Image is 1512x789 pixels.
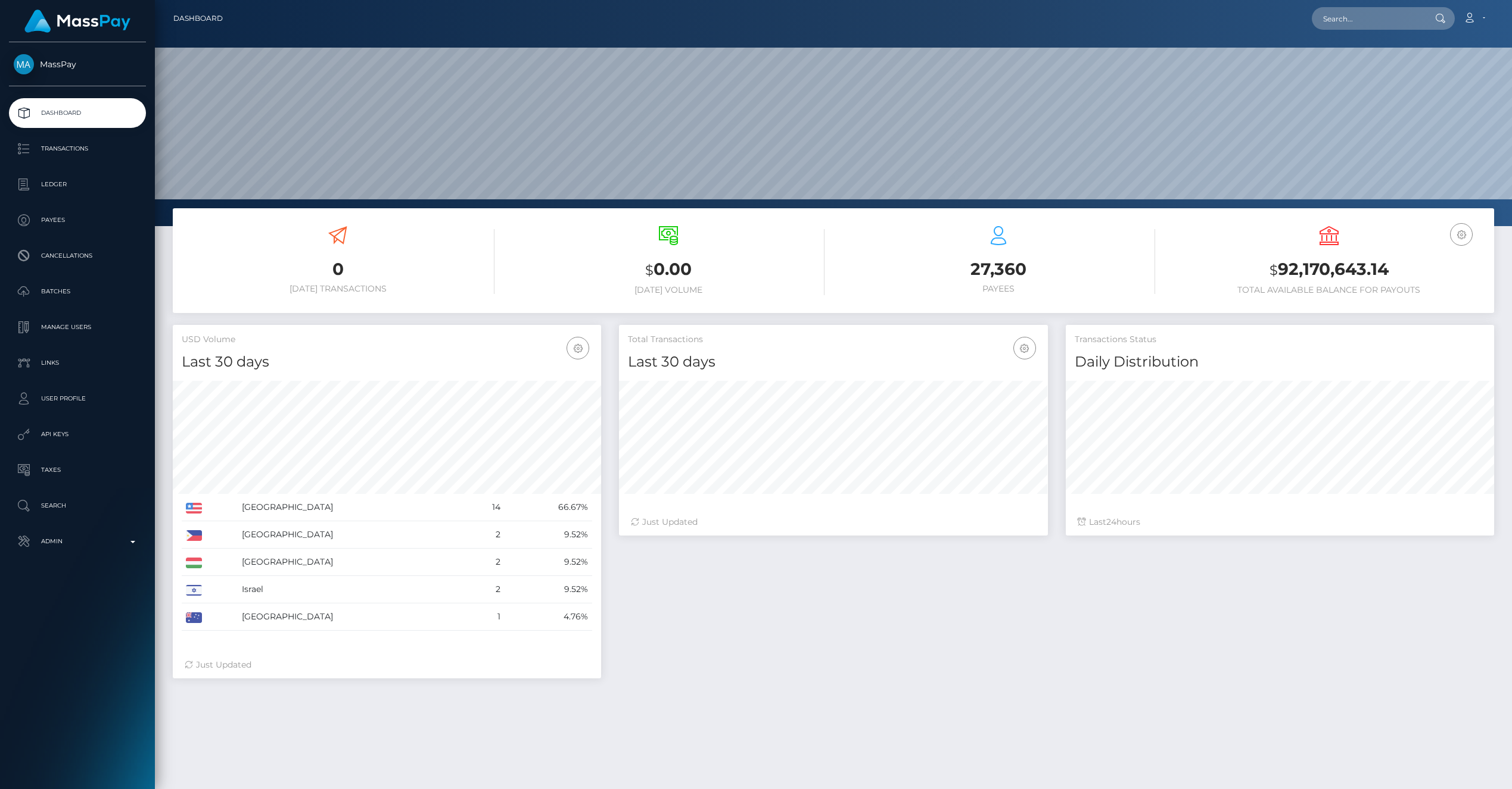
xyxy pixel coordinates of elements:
p: Payees [14,211,141,229]
td: 1 [466,603,505,631]
a: API Keys [9,419,146,449]
a: Manage Users [9,312,146,342]
h5: Transactions Status [1075,334,1485,346]
h3: 0.00 [512,258,825,282]
span: 24 [1106,516,1116,527]
td: [GEOGRAPHIC_DATA] [238,549,466,576]
a: Ledger [9,170,146,199]
td: 2 [466,521,505,549]
h5: USD Volume [182,334,592,346]
a: Search [9,491,146,521]
h6: Payees [842,284,1155,294]
p: Ledger [14,176,141,193]
td: [GEOGRAPHIC_DATA] [238,494,466,521]
a: Cancellations [9,241,146,271]
p: Cancellations [14,247,141,265]
a: Batches [9,277,146,306]
div: Just Updated [631,516,1035,528]
span: MassPay [9,59,146,70]
a: Links [9,348,146,378]
p: Batches [14,283,141,300]
a: Dashboard [173,6,223,31]
td: 2 [466,549,505,576]
div: Last hours [1078,516,1482,528]
td: 66.67% [505,494,592,521]
img: MassPay [14,54,34,74]
p: API Keys [14,425,141,443]
td: 9.52% [505,549,592,576]
p: Taxes [14,461,141,479]
img: AU.png [186,612,202,623]
p: Search [14,497,141,515]
div: Just Updated [185,659,589,671]
small: $ [1270,262,1278,278]
p: Links [14,354,141,372]
td: [GEOGRAPHIC_DATA] [238,521,466,549]
a: Admin [9,527,146,556]
h6: Total Available Balance for Payouts [1173,285,1486,295]
td: 14 [466,494,505,521]
h6: [DATE] Volume [512,285,825,295]
img: HU.png [186,558,202,568]
p: Dashboard [14,104,141,122]
p: Manage Users [14,318,141,336]
h3: 92,170,643.14 [1173,258,1486,282]
h6: [DATE] Transactions [182,284,494,294]
img: MassPay Logo [24,10,130,33]
input: Search... [1312,7,1424,30]
h4: Last 30 days [182,352,592,372]
img: IL.png [186,585,202,596]
a: Transactions [9,134,146,164]
img: US.png [186,503,202,514]
td: [GEOGRAPHIC_DATA] [238,603,466,631]
h5: Total Transactions [628,334,1038,346]
a: Taxes [9,455,146,485]
h4: Last 30 days [628,352,1038,372]
h3: 0 [182,258,494,281]
a: Dashboard [9,98,146,128]
p: Transactions [14,140,141,158]
a: User Profile [9,384,146,414]
td: 9.52% [505,521,592,549]
a: Payees [9,205,146,235]
td: 9.52% [505,576,592,603]
td: 2 [466,576,505,603]
p: User Profile [14,390,141,408]
img: PH.png [186,530,202,541]
p: Admin [14,533,141,550]
h3: 27,360 [842,258,1155,281]
h4: Daily Distribution [1075,352,1485,372]
small: $ [645,262,654,278]
td: 4.76% [505,603,592,631]
td: Israel [238,576,466,603]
